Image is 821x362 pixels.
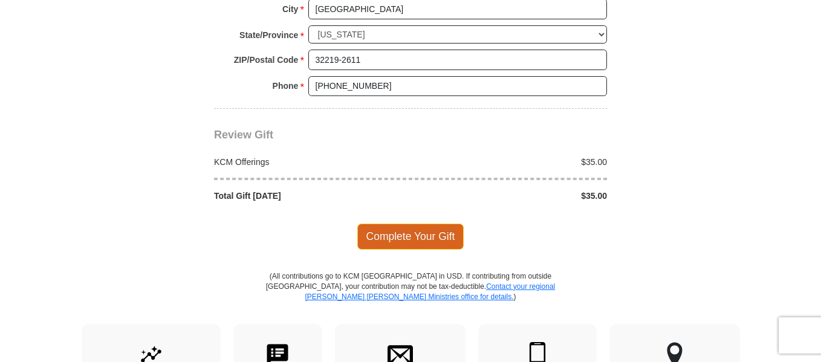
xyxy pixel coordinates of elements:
p: (All contributions go to KCM [GEOGRAPHIC_DATA] in USD. If contributing from outside [GEOGRAPHIC_D... [265,271,556,324]
div: KCM Offerings [208,156,411,168]
span: Review Gift [214,129,273,141]
div: $35.00 [410,190,614,202]
strong: ZIP/Postal Code [234,51,299,68]
div: Total Gift [DATE] [208,190,411,202]
strong: State/Province [239,27,298,44]
div: $35.00 [410,156,614,168]
span: Complete Your Gift [357,224,464,249]
strong: City [282,1,298,18]
strong: Phone [273,77,299,94]
a: Contact your regional [PERSON_NAME] [PERSON_NAME] Ministries office for details. [305,282,555,301]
